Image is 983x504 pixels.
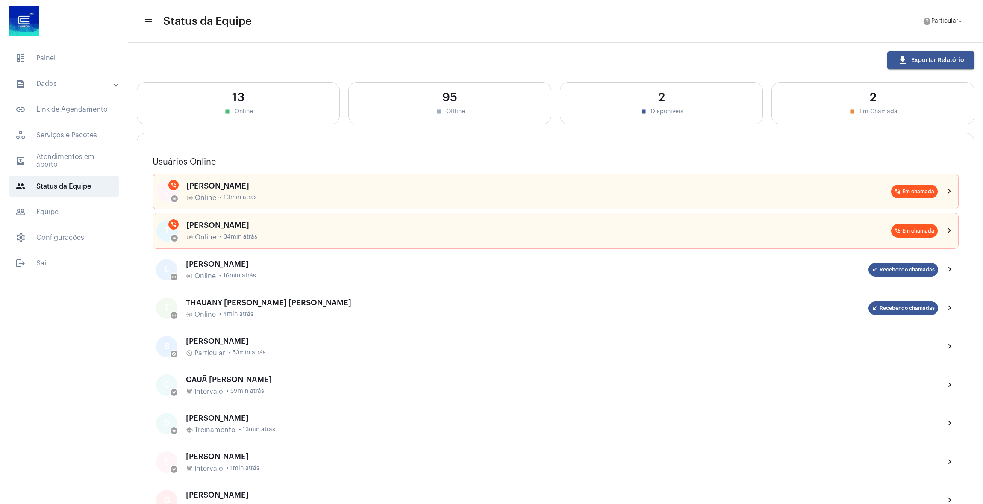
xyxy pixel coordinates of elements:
span: • 16min atrás [219,273,256,279]
mat-icon: online_prediction [186,195,193,201]
h3: Usuários Online [153,157,959,167]
mat-expansion-panel-header: sidenav iconDados [5,74,128,94]
mat-icon: coffee [172,390,176,395]
mat-icon: online_prediction [186,234,193,241]
mat-icon: sidenav icon [15,181,26,192]
div: T [156,220,178,242]
mat-icon: online_prediction [172,275,176,279]
mat-icon: online_prediction [186,311,193,318]
mat-icon: coffee [186,388,193,395]
span: Painel [9,48,119,68]
div: 13 [146,91,331,104]
mat-icon: online_prediction [186,273,193,280]
span: Treinamento [194,426,235,434]
div: [PERSON_NAME] [186,182,891,190]
span: Status da Equipe [9,176,119,197]
span: Online [194,311,216,318]
div: 2 [569,91,754,104]
span: sidenav icon [15,53,26,63]
mat-icon: sidenav icon [15,207,26,217]
img: d4669ae0-8c07-2337-4f67-34b0df7f5ae4.jpeg [7,4,41,38]
div: [PERSON_NAME] [186,337,938,345]
div: Online [146,108,331,115]
mat-chip: Em chamada [891,224,938,238]
div: [PERSON_NAME] [186,260,868,268]
mat-icon: chevron_right [945,380,955,390]
div: C [156,374,177,396]
span: Status da Equipe [163,15,252,28]
mat-icon: sidenav icon [15,104,26,115]
mat-icon: chevron_right [945,419,955,429]
span: sidenav icon [15,233,26,243]
div: [PERSON_NAME] [186,452,938,461]
mat-icon: call_received [872,305,878,311]
div: J [156,181,178,202]
mat-icon: stop [640,108,647,115]
span: Intervalo [194,388,223,395]
mat-icon: phone_in_talk [895,189,901,195]
mat-icon: stop [848,108,856,115]
span: Serviços e Pacotes [9,125,119,145]
span: Exportar Relatório [898,57,964,63]
span: • 13min atrás [239,427,275,433]
mat-icon: online_prediction [172,313,176,318]
mat-icon: help [923,17,931,26]
mat-icon: phone_in_talk [895,228,901,234]
mat-icon: chevron_right [945,457,955,467]
mat-icon: online_prediction [172,197,177,201]
span: Particular [194,349,225,357]
mat-icon: do_not_disturb [172,352,176,356]
button: Particular [918,13,969,30]
mat-icon: sidenav icon [144,17,152,27]
div: L [156,259,177,280]
div: D [156,413,177,434]
div: Disponíveis [569,108,754,115]
span: • 1min atrás [227,465,259,472]
span: Atendimentos em aberto [9,150,119,171]
span: • 59min atrás [227,388,264,395]
div: [PERSON_NAME] [186,491,938,499]
mat-icon: call_received [872,267,878,273]
span: Particular [931,18,958,24]
mat-chip: Recebendo chamadas [868,301,938,315]
div: Em Chamada [780,108,965,115]
mat-icon: chevron_right [945,226,955,236]
span: Equipe [9,202,119,222]
div: T [156,298,177,319]
mat-icon: online_prediction [172,236,177,240]
button: Exportar Relatório [887,51,974,69]
span: Online [195,194,216,202]
mat-icon: sidenav icon [15,79,26,89]
mat-icon: school [172,429,176,433]
div: Offline [357,108,542,115]
mat-icon: sidenav icon [15,156,26,166]
span: • 10min atrás [220,195,257,201]
div: 2 [780,91,965,104]
div: [PERSON_NAME] [186,414,938,422]
span: • 4min atrás [219,311,253,318]
mat-icon: stop [224,108,231,115]
mat-icon: download [898,55,908,65]
mat-icon: sidenav icon [15,258,26,268]
mat-icon: coffee [186,465,193,472]
mat-icon: stop [435,108,443,115]
mat-chip: Em chamada [891,185,938,198]
mat-icon: chevron_right [945,265,955,275]
div: [PERSON_NAME] [186,221,891,230]
span: Sair [9,253,119,274]
mat-icon: chevron_right [945,342,955,352]
mat-icon: chevron_right [945,303,955,313]
mat-icon: coffee [172,467,176,472]
span: Online [194,272,216,280]
mat-icon: do_not_disturb [186,350,193,357]
div: E [156,451,177,473]
span: Intervalo [194,465,223,472]
span: • 34min atrás [220,234,257,240]
mat-icon: chevron_right [945,186,955,197]
span: sidenav icon [15,130,26,140]
mat-panel-title: Dados [15,79,114,89]
mat-icon: phone_in_talk [171,221,177,227]
mat-icon: phone_in_talk [171,182,177,188]
div: THAUANY [PERSON_NAME] [PERSON_NAME] [186,298,868,307]
div: 95 [357,91,542,104]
